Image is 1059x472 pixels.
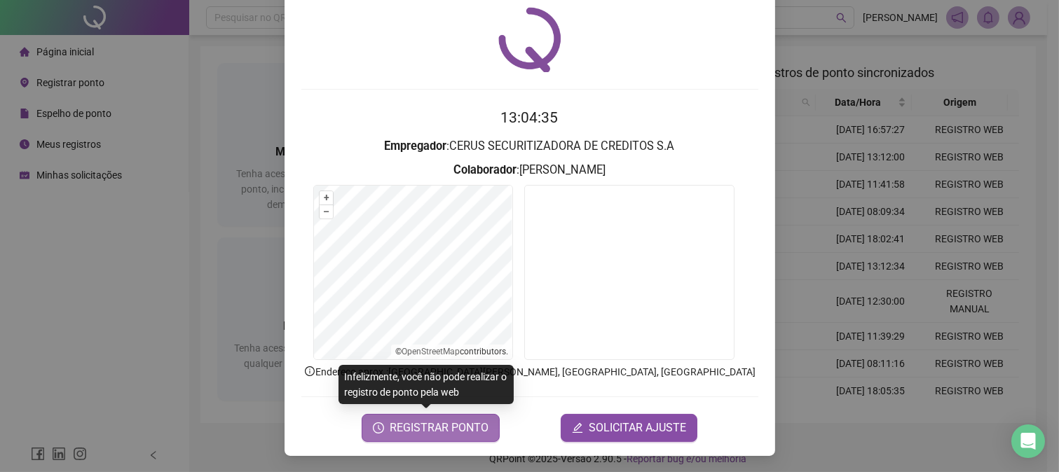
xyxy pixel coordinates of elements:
time: 13:04:35 [501,109,559,126]
li: © contributors. [395,347,508,356]
div: Open Intercom Messenger [1011,424,1045,458]
span: clock-circle [373,422,384,433]
strong: Colaborador [453,163,517,176]
button: REGISTRAR PONTO [362,414,500,442]
button: editSOLICITAR AJUSTE [561,414,697,442]
span: SOLICITAR AJUSTE [589,419,686,436]
h3: : [PERSON_NAME] [301,161,758,179]
p: Endereço aprox. : [GEOGRAPHIC_DATA][PERSON_NAME], [GEOGRAPHIC_DATA], [GEOGRAPHIC_DATA] [301,364,758,380]
button: + [320,191,333,204]
button: – [320,205,333,218]
span: edit [572,422,583,433]
h3: : CERUS SECURITIZADORA DE CREDITOS S.A [301,137,758,155]
div: Infelizmente, você não pode realizar o registro de ponto pela web [339,365,514,404]
span: REGISTRAR PONTO [390,419,488,436]
span: info-circle [303,365,316,377]
img: QRPoint [498,7,561,72]
a: OpenStreetMap [402,347,460,356]
strong: Empregador [385,139,447,153]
